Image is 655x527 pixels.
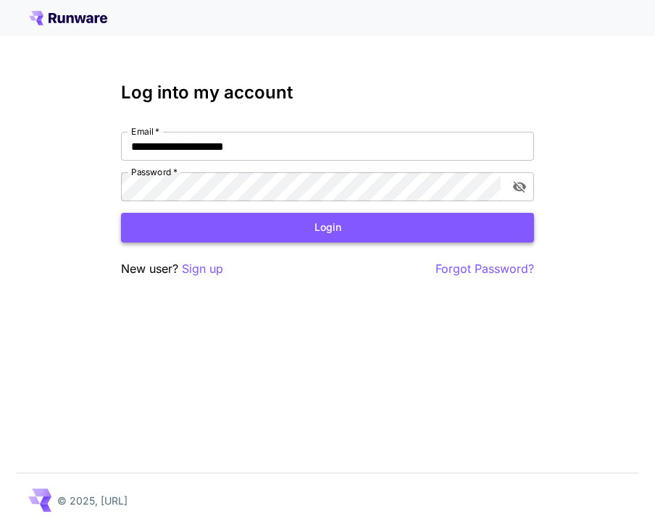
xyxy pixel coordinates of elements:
h3: Log into my account [121,83,534,103]
p: © 2025, [URL] [57,493,128,508]
button: Forgot Password? [435,260,534,278]
label: Email [131,125,159,138]
button: toggle password visibility [506,174,533,200]
button: Login [121,213,534,243]
p: New user? [121,260,223,278]
label: Password [131,166,178,178]
button: Sign up [182,260,223,278]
